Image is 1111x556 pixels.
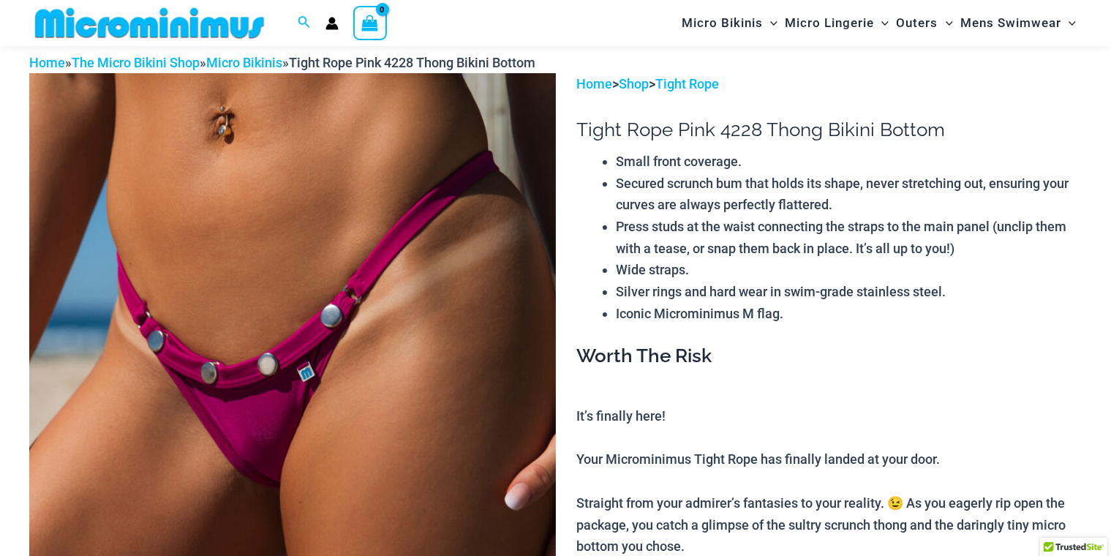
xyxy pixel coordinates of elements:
a: Micro Bikinis [206,55,282,70]
a: The Micro Bikini Shop [72,55,200,70]
a: Mens SwimwearMenu ToggleMenu Toggle [957,4,1080,42]
li: Wide straps. [616,259,1082,281]
li: Secured scrunch bum that holds its shape, never stretching out, ensuring your curves are always p... [616,173,1082,216]
span: Menu Toggle [874,4,889,42]
li: Iconic Microminimus M flag. [616,303,1082,325]
a: Shop [619,76,649,91]
a: View Shopping Cart, empty [353,6,387,40]
p: > > [576,73,1082,95]
span: Outers [897,4,938,42]
li: Press studs at the waist connecting the straps to the main panel (unclip them with a tease, or sn... [616,216,1082,259]
span: Micro Lingerie [785,4,874,42]
a: Home [29,55,65,70]
a: Account icon link [325,17,339,30]
span: Menu Toggle [763,4,777,42]
span: Menu Toggle [1061,4,1076,42]
h1: Tight Rope Pink 4228 Thong Bikini Bottom [576,119,1082,141]
span: Tight Rope Pink 4228 Thong Bikini Bottom [289,55,535,70]
a: Micro LingerieMenu ToggleMenu Toggle [781,4,892,42]
span: » » » [29,55,535,70]
img: MM SHOP LOGO FLAT [29,7,270,40]
span: Menu Toggle [938,4,953,42]
nav: Site Navigation [676,2,1082,44]
h3: Worth The Risk [576,344,1082,369]
a: Tight Rope [655,76,719,91]
a: Search icon link [298,14,311,32]
li: Small front coverage. [616,151,1082,173]
span: Mens Swimwear [960,4,1061,42]
li: Silver rings and hard wear in swim-grade stainless steel. [616,281,1082,303]
a: Home [576,76,612,91]
span: Micro Bikinis [682,4,763,42]
a: Micro BikinisMenu ToggleMenu Toggle [678,4,781,42]
a: OutersMenu ToggleMenu Toggle [893,4,957,42]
